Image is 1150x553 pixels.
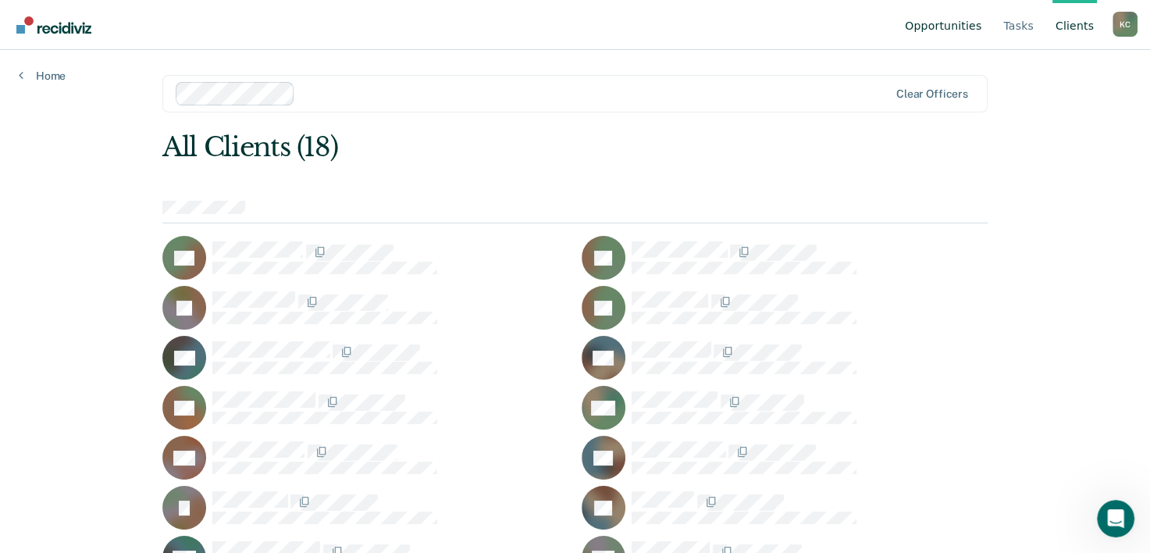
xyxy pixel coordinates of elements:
[1097,500,1134,537] iframe: Intercom live chat
[16,16,91,34] img: Recidiviz
[19,69,66,83] a: Home
[1113,12,1138,37] div: K C
[896,87,968,101] div: Clear officers
[162,131,822,163] div: All Clients (18)
[1113,12,1138,37] button: Profile dropdown button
